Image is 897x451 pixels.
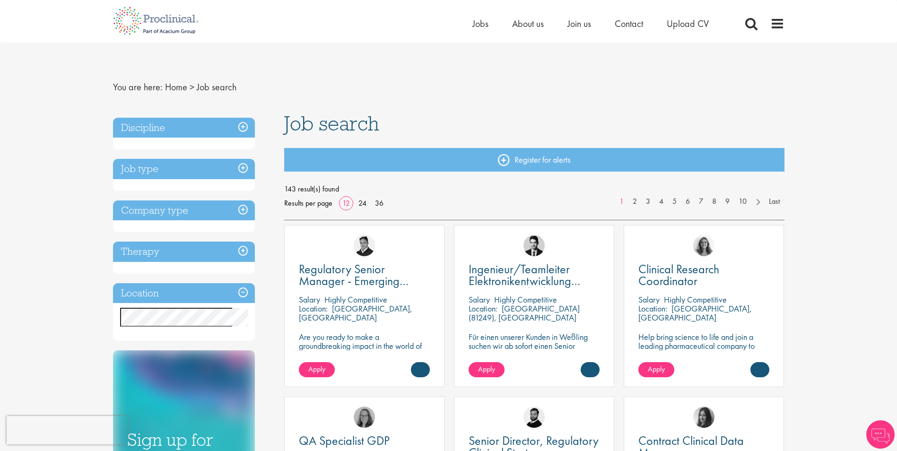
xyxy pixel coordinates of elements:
[694,196,708,207] a: 7
[299,362,335,377] a: Apply
[512,17,544,30] a: About us
[668,196,681,207] a: 5
[354,235,375,256] img: Peter Duvall
[113,200,255,221] h3: Company type
[284,148,784,172] a: Register for alerts
[469,261,580,301] span: Ingenieur/Teamleiter Elektronikentwicklung Aviation (m/w/d)
[693,407,714,428] img: Heidi Hennigan
[469,303,580,323] p: [GEOGRAPHIC_DATA] (81249), [GEOGRAPHIC_DATA]
[165,81,187,93] a: breadcrumb link
[866,420,895,449] img: Chatbot
[654,196,668,207] a: 4
[284,196,332,210] span: Results per page
[299,303,412,323] p: [GEOGRAPHIC_DATA], [GEOGRAPHIC_DATA]
[299,303,328,314] span: Location:
[472,17,488,30] a: Jobs
[721,196,734,207] a: 9
[478,364,495,374] span: Apply
[113,118,255,138] h3: Discipline
[299,263,430,287] a: Regulatory Senior Manager - Emerging Markets
[615,196,628,207] a: 1
[469,263,600,287] a: Ingenieur/Teamleiter Elektronikentwicklung Aviation (m/w/d)
[299,332,430,377] p: Are you ready to make a groundbreaking impact in the world of biotechnology? Join a growing compa...
[638,303,667,314] span: Location:
[638,261,719,289] span: Clinical Research Coordinator
[354,407,375,428] img: Ingrid Aymes
[567,17,591,30] a: Join us
[648,364,665,374] span: Apply
[113,81,163,93] span: You are here:
[299,435,430,447] a: QA Specialist GDP
[667,17,709,30] a: Upload CV
[764,196,784,207] a: Last
[190,81,194,93] span: >
[734,196,751,207] a: 10
[299,433,390,449] span: QA Specialist GDP
[197,81,236,93] span: Job search
[324,294,387,305] p: Highly Competitive
[299,261,409,301] span: Regulatory Senior Manager - Emerging Markets
[284,182,784,196] span: 143 result(s) found
[693,235,714,256] img: Jackie Cerchio
[638,362,674,377] a: Apply
[469,294,490,305] span: Salary
[339,198,353,208] a: 12
[638,332,769,377] p: Help bring science to life and join a leading pharmaceutical company to play a key role in delive...
[681,196,695,207] a: 6
[7,416,128,444] iframe: reCAPTCHA
[113,242,255,262] h3: Therapy
[355,198,370,208] a: 24
[113,159,255,179] h3: Job type
[284,111,379,136] span: Job search
[469,332,600,368] p: Für einen unserer Kunden in Weßling suchen wir ab sofort einen Senior Electronics Engineer Avioni...
[641,196,655,207] a: 3
[372,198,387,208] a: 36
[638,294,660,305] span: Salary
[308,364,325,374] span: Apply
[628,196,642,207] a: 2
[638,263,769,287] a: Clinical Research Coordinator
[707,196,721,207] a: 8
[664,294,727,305] p: Highly Competitive
[113,283,255,304] h3: Location
[615,17,643,30] a: Contact
[523,407,545,428] img: Nick Walker
[469,362,505,377] a: Apply
[299,294,320,305] span: Salary
[638,303,752,323] p: [GEOGRAPHIC_DATA], [GEOGRAPHIC_DATA]
[494,294,557,305] p: Highly Competitive
[469,303,497,314] span: Location:
[523,235,545,256] img: Thomas Wenig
